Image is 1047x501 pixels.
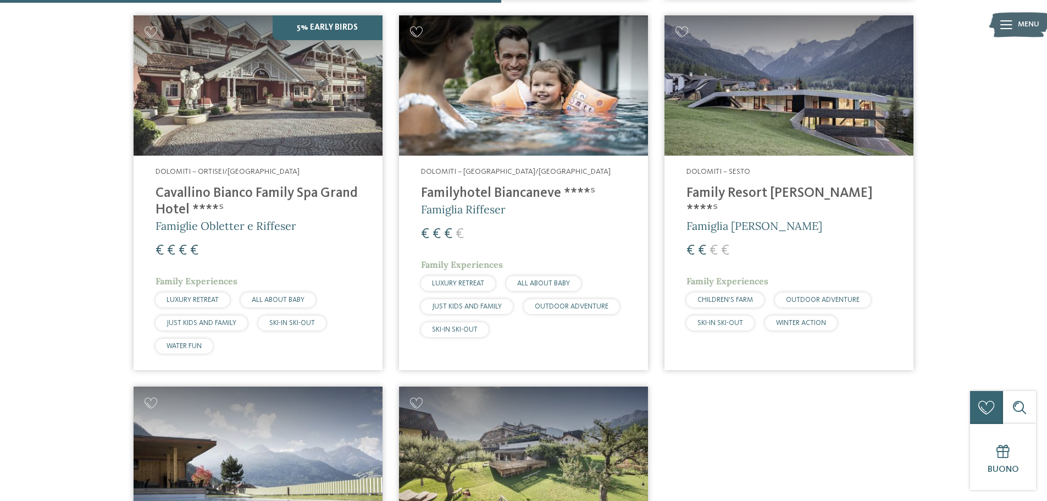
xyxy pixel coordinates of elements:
[517,280,570,287] span: ALL ABOUT BABY
[686,185,891,218] h4: Family Resort [PERSON_NAME] ****ˢ
[167,296,219,304] span: LUXURY RETREAT
[697,296,753,304] span: CHILDREN’S FARM
[970,424,1036,490] a: Buono
[988,465,1019,474] span: Buono
[269,320,315,327] span: SKI-IN SKI-OUT
[421,168,611,175] span: Dolomiti – [GEOGRAPHIC_DATA]/[GEOGRAPHIC_DATA]
[432,280,484,287] span: LUXURY RETREAT
[156,276,237,287] span: Family Experiences
[432,326,478,333] span: SKI-IN SKI-OUT
[167,244,175,258] span: €
[190,244,198,258] span: €
[456,227,464,241] span: €
[156,168,300,175] span: Dolomiti – Ortisei/[GEOGRAPHIC_DATA]
[134,15,383,156] img: Family Spa Grand Hotel Cavallino Bianco ****ˢ
[686,276,768,287] span: Family Experiences
[421,227,429,241] span: €
[786,296,860,304] span: OUTDOOR ADVENTURE
[156,219,296,233] span: Famiglie Obletter e Riffeser
[399,15,648,156] img: Cercate un hotel per famiglie? Qui troverete solo i migliori!
[686,168,750,175] span: Dolomiti – Sesto
[156,185,361,218] h4: Cavallino Bianco Family Spa Grand Hotel ****ˢ
[776,320,826,327] span: WINTER ACTION
[421,202,506,216] span: Famiglia Riffeser
[698,244,706,258] span: €
[399,15,648,370] a: Cercate un hotel per famiglie? Qui troverete solo i migliori! Dolomiti – [GEOGRAPHIC_DATA]/[GEOGR...
[686,244,695,258] span: €
[432,303,502,310] span: JUST KIDS AND FAMILY
[134,15,383,370] a: Cercate un hotel per famiglie? Qui troverete solo i migliori! 5% Early Birds Dolomiti – Ortisei/[...
[156,244,164,258] span: €
[252,296,304,304] span: ALL ABOUT BABY
[179,244,187,258] span: €
[421,185,626,202] h4: Familyhotel Biancaneve ****ˢ
[697,320,743,327] span: SKI-IN SKI-OUT
[721,244,729,258] span: €
[421,259,503,270] span: Family Experiences
[710,244,718,258] span: €
[664,15,913,156] img: Family Resort Rainer ****ˢ
[167,320,236,327] span: JUST KIDS AND FAMILY
[535,303,608,310] span: OUTDOOR ADVENTURE
[167,343,202,350] span: WATER FUN
[444,227,452,241] span: €
[686,219,822,233] span: Famiglia [PERSON_NAME]
[433,227,441,241] span: €
[664,15,913,370] a: Cercate un hotel per famiglie? Qui troverete solo i migliori! Dolomiti – Sesto Family Resort [PER...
